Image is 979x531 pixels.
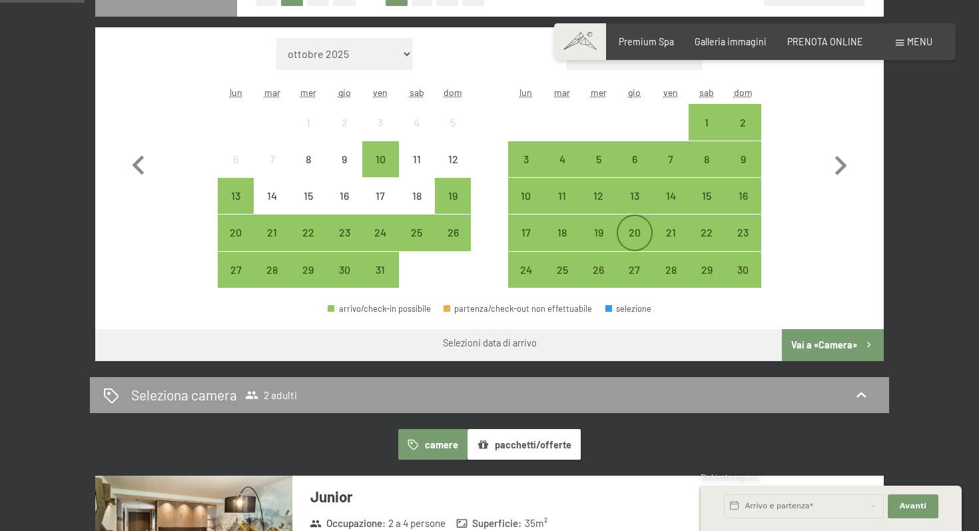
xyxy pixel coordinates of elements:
[619,36,674,47] span: Premium Spa
[292,227,325,261] div: 22
[727,191,760,224] div: 16
[617,141,653,177] div: Thu Nov 06 2025
[689,104,725,140] div: Sat Nov 01 2025
[362,104,398,140] div: Fri Oct 03 2025
[218,252,254,288] div: Mon Oct 27 2025
[254,252,290,288] div: Tue Oct 28 2025
[444,87,462,98] abbr: domenica
[508,178,544,214] div: Mon Nov 10 2025
[782,329,884,361] button: Vai a «Camera»
[695,36,767,47] a: Galleria immagini
[727,117,760,151] div: 2
[618,265,651,298] div: 27
[628,87,641,98] abbr: giovedì
[300,87,316,98] abbr: mercoledì
[328,227,361,261] div: 23
[617,141,653,177] div: arrivo/check-in possibile
[219,191,252,224] div: 13
[580,178,616,214] div: Wed Nov 12 2025
[544,252,580,288] div: arrivo/check-in possibile
[508,141,544,177] div: Mon Nov 03 2025
[689,215,725,251] div: Sat Nov 22 2025
[254,215,290,251] div: arrivo/check-in possibile
[388,516,446,530] span: 2 a 4 persone
[254,178,290,214] div: arrivo/check-in non effettuabile
[544,178,580,214] div: Tue Nov 11 2025
[545,154,579,187] div: 4
[725,141,761,177] div: Sun Nov 09 2025
[727,154,760,187] div: 9
[727,265,760,298] div: 30
[219,265,252,298] div: 27
[725,104,761,140] div: Sun Nov 02 2025
[580,141,616,177] div: Wed Nov 05 2025
[255,154,288,187] div: 7
[690,154,723,187] div: 8
[508,252,544,288] div: arrivo/check-in possibile
[292,191,325,224] div: 15
[254,215,290,251] div: Tue Oct 21 2025
[653,178,689,214] div: Fri Nov 14 2025
[653,178,689,214] div: arrivo/check-in possibile
[292,154,325,187] div: 8
[435,141,471,177] div: Sun Oct 12 2025
[218,178,254,214] div: arrivo/check-in possibile
[689,178,725,214] div: Sat Nov 15 2025
[544,252,580,288] div: Tue Nov 25 2025
[580,252,616,288] div: arrivo/check-in possibile
[290,215,326,251] div: arrivo/check-in possibile
[362,104,398,140] div: arrivo/check-in non effettuabile
[509,265,543,298] div: 24
[544,141,580,177] div: arrivo/check-in possibile
[554,87,570,98] abbr: martedì
[290,141,326,177] div: arrivo/check-in non effettuabile
[653,215,689,251] div: arrivo/check-in possibile
[435,104,471,140] div: Sun Oct 05 2025
[605,304,652,313] div: selezione
[617,252,653,288] div: Thu Nov 27 2025
[907,36,932,47] span: Menu
[725,252,761,288] div: arrivo/check-in possibile
[580,215,616,251] div: arrivo/check-in possibile
[119,38,158,288] button: Mese precedente
[435,141,471,177] div: arrivo/check-in non effettuabile
[580,215,616,251] div: Wed Nov 19 2025
[230,87,242,98] abbr: lunedì
[617,215,653,251] div: arrivo/check-in possibile
[509,191,543,224] div: 10
[581,154,615,187] div: 5
[400,154,434,187] div: 11
[468,429,581,460] button: pacchetti/offerte
[219,227,252,261] div: 20
[443,336,537,350] div: Selezioni data di arrivo
[545,191,579,224] div: 11
[654,265,687,298] div: 28
[435,104,471,140] div: arrivo/check-in non effettuabile
[399,141,435,177] div: Sat Oct 11 2025
[245,388,297,402] span: 2 adulti
[399,215,435,251] div: arrivo/check-in possibile
[690,117,723,151] div: 1
[290,104,326,140] div: arrivo/check-in non effettuabile
[254,141,290,177] div: Tue Oct 07 2025
[545,265,579,298] div: 25
[328,265,361,298] div: 30
[328,117,361,151] div: 2
[290,104,326,140] div: Wed Oct 01 2025
[654,154,687,187] div: 7
[900,501,926,512] span: Avanti
[544,141,580,177] div: Tue Nov 04 2025
[326,141,362,177] div: Thu Oct 09 2025
[689,141,725,177] div: arrivo/check-in possibile
[617,252,653,288] div: arrivo/check-in possibile
[255,191,288,224] div: 14
[734,87,753,98] abbr: domenica
[362,215,398,251] div: arrivo/check-in possibile
[364,117,397,151] div: 3
[399,215,435,251] div: Sat Oct 25 2025
[328,191,361,224] div: 16
[292,117,325,151] div: 1
[326,104,362,140] div: Thu Oct 02 2025
[580,252,616,288] div: Wed Nov 26 2025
